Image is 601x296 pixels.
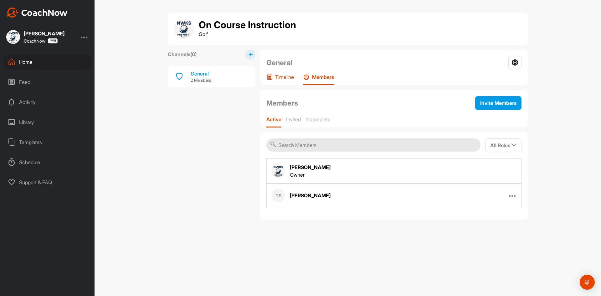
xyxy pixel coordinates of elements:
[174,19,194,39] img: group
[271,164,285,178] img: member
[191,77,211,84] p: 2 Members
[3,134,92,150] div: Templates
[275,74,294,80] p: Timeline
[485,138,521,152] button: All Roles
[6,8,68,18] img: CoachNow
[266,138,480,152] input: Search Members
[3,114,92,130] div: Library
[3,174,92,190] div: Support & FAQ
[306,116,331,122] p: Incomplete
[580,275,595,290] div: Open Intercom Messenger
[490,142,516,148] span: All Roles
[290,164,331,171] div: [PERSON_NAME]
[199,30,296,38] p: Golf
[286,116,301,122] p: Invited
[266,98,298,108] h2: Members
[191,70,211,77] div: General
[3,74,92,90] div: Feed
[3,154,92,170] div: Schedule
[290,192,331,199] div: [PERSON_NAME]
[3,94,92,110] div: Activity
[312,74,334,80] p: Members
[199,20,296,30] h1: On Course Instruction
[480,100,516,106] span: Invite Members
[3,54,92,70] div: Home
[271,189,285,202] div: DS
[266,57,293,68] h2: General
[24,38,58,44] div: CoachNow
[48,38,58,44] img: CoachNow Pro
[24,31,64,36] div: [PERSON_NAME]
[475,96,521,110] button: Invite Members
[6,30,20,44] img: square_1cfb335446ce0aaeb84e52c474e3dae7.jpg
[168,50,197,58] label: Channels ( 0 )
[290,171,331,179] div: Owner
[266,116,281,122] p: Active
